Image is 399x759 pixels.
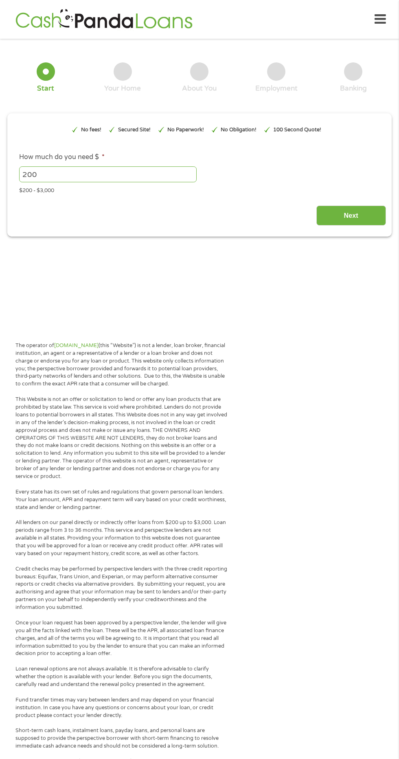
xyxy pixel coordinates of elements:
p: The operator of (this “Website”) is not a lender, loan broker, financial institution, an agent or... [15,342,228,388]
p: No fees! [81,126,101,134]
div: About You [182,84,217,93]
p: Once your loan request has been approved by a perspective lender, the lender will give you all th... [15,619,228,657]
p: No Paperwork! [167,126,204,134]
div: Your Home [104,84,141,93]
div: Banking [340,84,367,93]
p: Fund transfer times may vary between lenders and may depend on your financial institution. In cas... [15,696,228,719]
p: Loan renewal options are not always available. It is therefore advisable to clarify whether the o... [15,665,228,688]
div: $200 - $3,000 [19,184,380,195]
p: Short-term cash loans, instalment loans, payday loans, and personal loans are supposed to provide... [15,727,228,750]
p: Credit checks may be performed by perspective lenders with the three credit reporting bureaus: Eq... [15,565,228,611]
p: No Obligation! [221,126,256,134]
a: [DOMAIN_NAME] [54,342,99,349]
div: Start [37,84,54,93]
label: How much do you need $ [19,153,105,162]
p: All lenders on our panel directly or indirectly offer loans from $200 up to $3,000. Loan periods ... [15,519,228,557]
p: 100 Second Quote! [273,126,321,134]
p: Secured Site! [118,126,151,134]
div: Employment [255,84,298,93]
input: Next [316,206,386,226]
img: GetLoanNow Logo [13,8,195,31]
p: Every state has its own set of rules and regulations that govern personal loan lenders. Your loan... [15,488,228,511]
p: This Website is not an offer or solicitation to lend or offer any loan products that are prohibit... [15,396,228,480]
